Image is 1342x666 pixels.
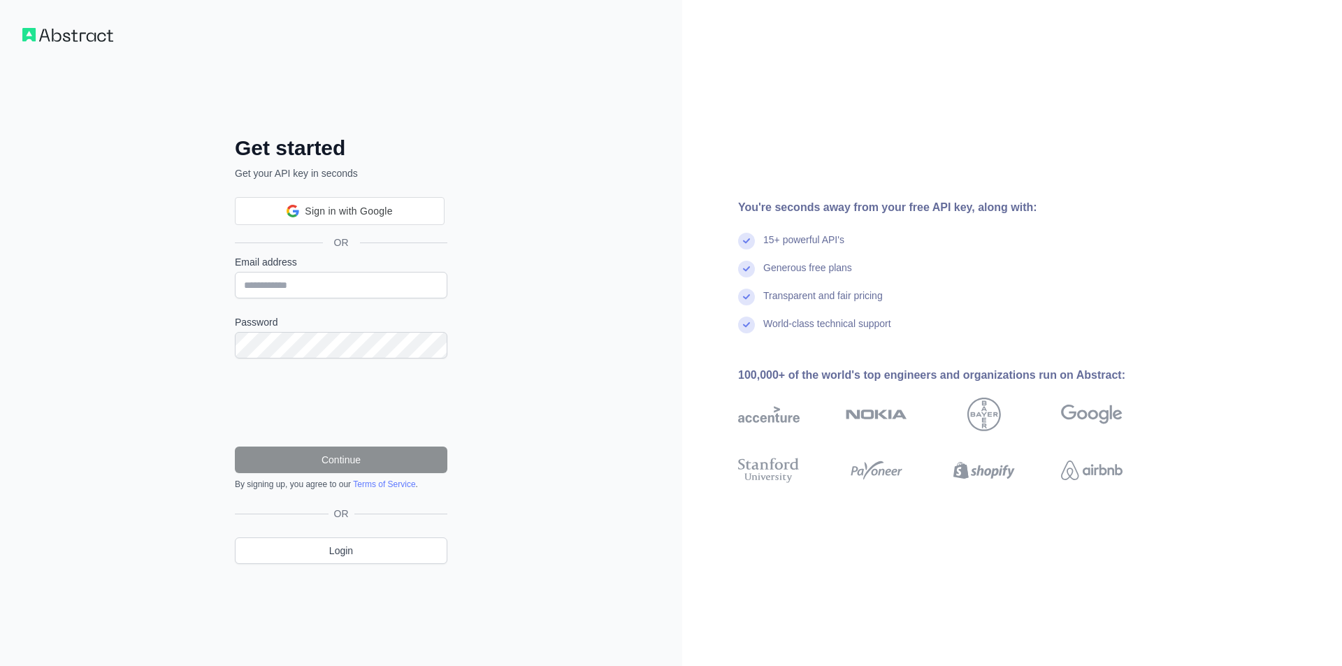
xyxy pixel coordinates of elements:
[235,197,445,225] div: Sign in with Google
[353,479,415,489] a: Terms of Service
[738,398,800,431] img: accenture
[235,479,447,490] div: By signing up, you agree to our .
[846,398,907,431] img: nokia
[1061,398,1123,431] img: google
[763,317,891,345] div: World-class technical support
[738,289,755,305] img: check mark
[1061,455,1123,486] img: airbnb
[846,455,907,486] img: payoneer
[738,199,1167,216] div: You're seconds away from your free API key, along with:
[235,447,447,473] button: Continue
[967,398,1001,431] img: bayer
[763,261,852,289] div: Generous free plans
[323,236,360,249] span: OR
[235,375,447,430] iframe: reCAPTCHA
[953,455,1015,486] img: shopify
[235,537,447,564] a: Login
[235,255,447,269] label: Email address
[763,233,844,261] div: 15+ powerful API's
[235,315,447,329] label: Password
[22,28,113,42] img: Workflow
[305,204,392,219] span: Sign in with Google
[738,317,755,333] img: check mark
[329,507,354,521] span: OR
[763,289,883,317] div: Transparent and fair pricing
[738,455,800,486] img: stanford university
[235,166,447,180] p: Get your API key in seconds
[738,261,755,277] img: check mark
[738,367,1167,384] div: 100,000+ of the world's top engineers and organizations run on Abstract:
[235,136,447,161] h2: Get started
[738,233,755,249] img: check mark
